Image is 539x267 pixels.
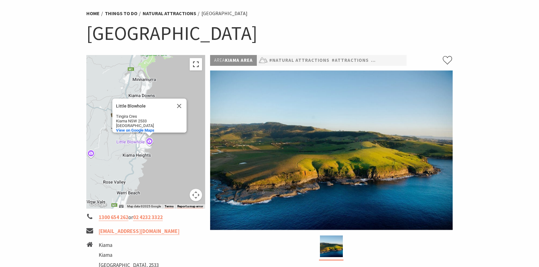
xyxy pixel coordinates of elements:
a: 1300 654 262 [99,214,128,221]
a: #Family Fun [371,57,401,64]
li: Kiama [99,251,159,259]
div: [GEOGRAPHIC_DATA] [116,123,172,128]
span: Area [214,57,225,63]
li: or [86,213,205,222]
a: Things To Do [105,10,137,17]
button: Toggle fullscreen view [190,58,202,70]
a: Home [86,10,100,17]
a: [EMAIL_ADDRESS][DOMAIN_NAME] [99,228,179,235]
a: Natural Attractions [143,10,196,17]
div: Tingira Cres [116,114,172,119]
span: Map data ©2025 Google [127,205,161,208]
a: Terms (opens in new tab) [165,205,174,208]
a: #Attractions [332,57,369,64]
button: Map camera controls [190,189,202,201]
img: Google [88,201,108,209]
li: Kiama [99,241,159,249]
button: Keyboard shortcuts [119,204,123,209]
div: Kiama NSW 2533 [116,119,172,123]
a: 02 4232 3322 [133,214,163,221]
div: Little Blowhole [116,104,172,108]
a: #Nature Walks [403,57,442,64]
a: View on Google Maps [116,128,154,133]
a: #Natural Attractions [269,57,330,64]
img: Kiama Coast Walk [210,70,453,230]
button: Close [172,99,187,113]
a: Open this area in Google Maps (opens a new window) [88,201,108,209]
p: Kiama Area [210,55,257,66]
a: Report a map error [177,205,203,208]
h1: [GEOGRAPHIC_DATA] [86,21,453,46]
img: Kiama Coast Walk [320,235,343,257]
div: Little Blowhole [112,99,187,133]
li: [GEOGRAPHIC_DATA] [201,10,248,18]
